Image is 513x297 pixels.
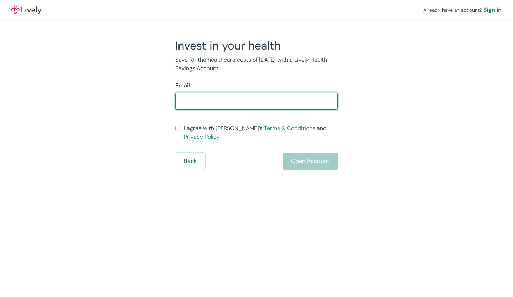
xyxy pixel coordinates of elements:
a: Privacy Policy [184,133,220,140]
h2: Invest in your health [175,39,338,53]
span: I agree with [PERSON_NAME]’s and [184,124,338,141]
p: Save for the healthcare costs of [DATE] with a Lively Health Savings Account [175,56,338,73]
a: LivelyLively [11,6,41,14]
a: Terms & Conditions [264,124,315,132]
label: Email [175,81,190,90]
button: Back [175,153,205,170]
div: Already have an account? [423,6,502,14]
img: Lively [11,6,41,14]
a: Sign in [483,6,502,14]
